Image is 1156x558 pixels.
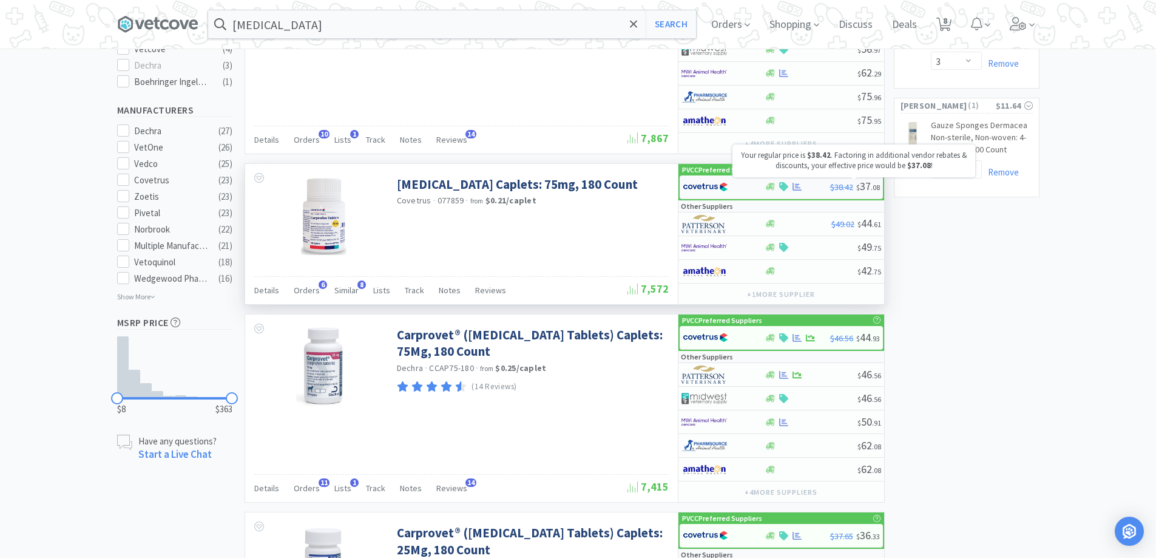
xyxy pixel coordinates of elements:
[495,362,546,373] strong: $0.25 / caplet
[996,99,1033,112] div: $11.64
[683,178,728,196] img: 77fca1acd8b6420a9015268ca798ef17_1.png
[681,41,727,59] img: 4dd14cff54a648ac9e977f0c5da9bc2e_5.png
[857,466,861,475] span: $
[117,288,155,302] p: Show More
[681,389,727,407] img: 4dd14cff54a648ac9e977f0c5da9bc2e_5.png
[627,282,669,296] span: 7,572
[872,69,881,78] span: . 29
[218,206,232,220] div: ( 23 )
[857,240,881,254] span: 49
[739,135,823,152] button: +4more suppliers
[218,271,232,286] div: ( 16 )
[681,351,733,362] p: Other Suppliers
[857,117,861,126] span: $
[134,124,209,138] div: Dechra
[436,483,467,494] span: Reviews
[117,316,232,330] h5: MSRP Price
[134,157,209,171] div: Vedco
[646,10,696,38] button: Search
[807,150,831,160] span: $38.42
[400,483,422,494] span: Notes
[117,402,126,417] span: $8
[373,285,390,296] span: Lists
[683,526,728,545] img: 77fca1acd8b6420a9015268ca798ef17_1.png
[857,395,861,404] span: $
[681,460,727,478] img: 3331a67d23dc422aa21b1ec98afbf632_11.png
[739,151,969,171] p: Your regular price is . Factoring in additional vendor rebates & discounts, your effective price ...
[294,285,320,296] span: Orders
[857,371,861,380] span: $
[294,483,320,494] span: Orders
[683,328,728,347] img: 77fca1acd8b6420a9015268ca798ef17_1.png
[682,512,762,524] p: PVCC Preferred Suppliers
[400,134,422,145] span: Notes
[857,267,861,276] span: $
[438,195,464,206] span: 077859
[223,58,232,73] div: ( 3 )
[831,219,854,230] span: $49.02
[405,285,424,296] span: Track
[857,66,881,80] span: 62
[397,195,431,206] span: Covetrus
[931,21,956,32] a: 8
[872,371,881,380] span: . 56
[871,532,880,541] span: . 33
[397,525,666,558] a: Carprovet® ([MEDICAL_DATA] Tablets) Caplets: 25Mg, 180 Count
[254,483,279,494] span: Details
[856,179,880,193] span: 37
[218,222,232,237] div: ( 22 )
[1115,517,1144,546] div: Open Intercom Messenger
[436,134,467,145] span: Reviews
[681,262,727,281] img: 3331a67d23dc422aa21b1ec98afbf632_11.png
[857,93,861,102] span: $
[350,130,359,138] span: 1
[334,285,359,296] span: Similar
[857,442,861,451] span: $
[872,93,881,102] span: . 96
[134,222,209,237] div: Norbrook
[366,134,385,145] span: Track
[627,480,669,494] span: 7,415
[134,255,209,270] div: Vetoquinol
[254,285,279,296] span: Details
[967,100,995,112] span: ( 1 )
[294,134,320,145] span: Orders
[319,281,327,289] span: 6
[215,402,232,417] span: $363
[218,239,232,253] div: ( 21 )
[138,435,217,447] p: Have any questions?
[857,69,861,78] span: $
[397,327,666,360] a: Carprovet® ([MEDICAL_DATA] Tablets) Caplets: 75Mg, 180 Count
[134,271,209,286] div: Wedgewood Pharmacy
[425,362,427,373] span: ·
[856,528,880,542] span: 36
[830,333,853,344] span: $46.56
[134,75,209,89] div: Boehringer Ingelheim
[871,183,880,192] span: . 08
[901,99,967,112] span: [PERSON_NAME]
[856,334,860,343] span: $
[872,243,881,253] span: . 75
[254,134,279,145] span: Details
[681,239,727,257] img: f6b2451649754179b5b4e0c70c3f7cb0_2.png
[218,157,232,171] div: ( 25 )
[218,189,232,204] div: ( 23 )
[681,215,727,233] img: f5e969b455434c6296c6d81ef179fa71_3.png
[465,478,476,487] span: 14
[872,220,881,229] span: . 61
[366,483,385,494] span: Track
[682,315,762,326] p: PVCC Preferred Suppliers
[429,362,474,373] span: CCAP75-180
[334,483,351,494] span: Lists
[134,206,209,220] div: Pivetal
[681,88,727,106] img: 7915dbd3f8974342a4dc3feb8efc1740_58.png
[134,140,209,155] div: VetOne
[397,362,424,373] a: Dechra
[857,220,861,229] span: $
[887,19,922,30] a: Deals
[480,364,493,373] span: from
[476,362,478,373] span: ·
[681,366,727,384] img: f5e969b455434c6296c6d81ef179fa71_3.png
[982,58,1019,69] a: Remove
[681,200,733,212] p: Other Suppliers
